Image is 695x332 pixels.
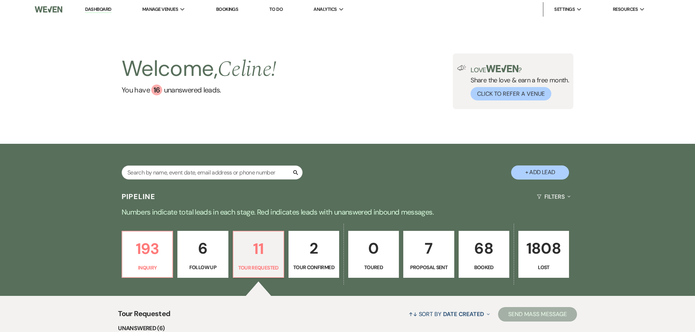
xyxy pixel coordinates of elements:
a: 6Follow Up [177,231,228,278]
p: Proposal Sent [408,263,449,271]
p: Lost [523,263,564,271]
span: Manage Venues [142,6,178,13]
span: Analytics [313,6,337,13]
p: Tour Requested [238,264,279,272]
img: Weven Logo [35,2,62,17]
a: 1808Lost [518,231,569,278]
span: Resources [613,6,638,13]
p: Numbers indicate total leads in each stage. Red indicates leads with unanswered inbound messages. [87,206,608,218]
a: 7Proposal Sent [403,231,454,278]
img: loud-speaker-illustration.svg [457,65,466,71]
span: Celine ! [218,53,277,86]
button: Send Mass Message [498,307,577,322]
a: 11Tour Requested [233,231,284,278]
span: ↑↓ [409,310,417,318]
p: Toured [353,263,394,271]
a: 2Tour Confirmed [288,231,339,278]
span: Settings [554,6,575,13]
p: 68 [463,236,505,260]
p: Follow Up [182,263,223,271]
p: 6 [182,236,223,260]
p: 1808 [523,236,564,260]
input: Search by name, event date, email address or phone number [122,165,303,180]
a: 0Toured [348,231,399,278]
a: Bookings [216,6,239,12]
button: Click to Refer a Venue [471,87,551,100]
button: + Add Lead [511,165,569,180]
a: Dashboard [85,6,111,13]
p: 11 [238,237,279,261]
a: 193Inquiry [122,231,173,278]
p: 193 [127,237,168,261]
h3: Pipeline [122,191,156,202]
button: Sort By Date Created [406,305,493,324]
a: To Do [269,6,283,12]
img: weven-logo-green.svg [486,65,518,72]
p: Booked [463,263,505,271]
p: Love ? [471,65,569,73]
p: 7 [408,236,449,260]
button: Filters [534,187,573,206]
div: 16 [151,85,162,95]
p: 0 [353,236,394,260]
p: Tour Confirmed [293,263,334,271]
h2: Welcome, [122,53,276,85]
p: Inquiry [127,264,168,272]
span: Date Created [443,310,484,318]
p: 2 [293,236,334,260]
a: You have 16 unanswered leads. [122,85,276,95]
div: Share the love & earn a free month. [466,65,569,100]
a: 68Booked [459,231,509,278]
span: Tour Requested [118,308,170,324]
